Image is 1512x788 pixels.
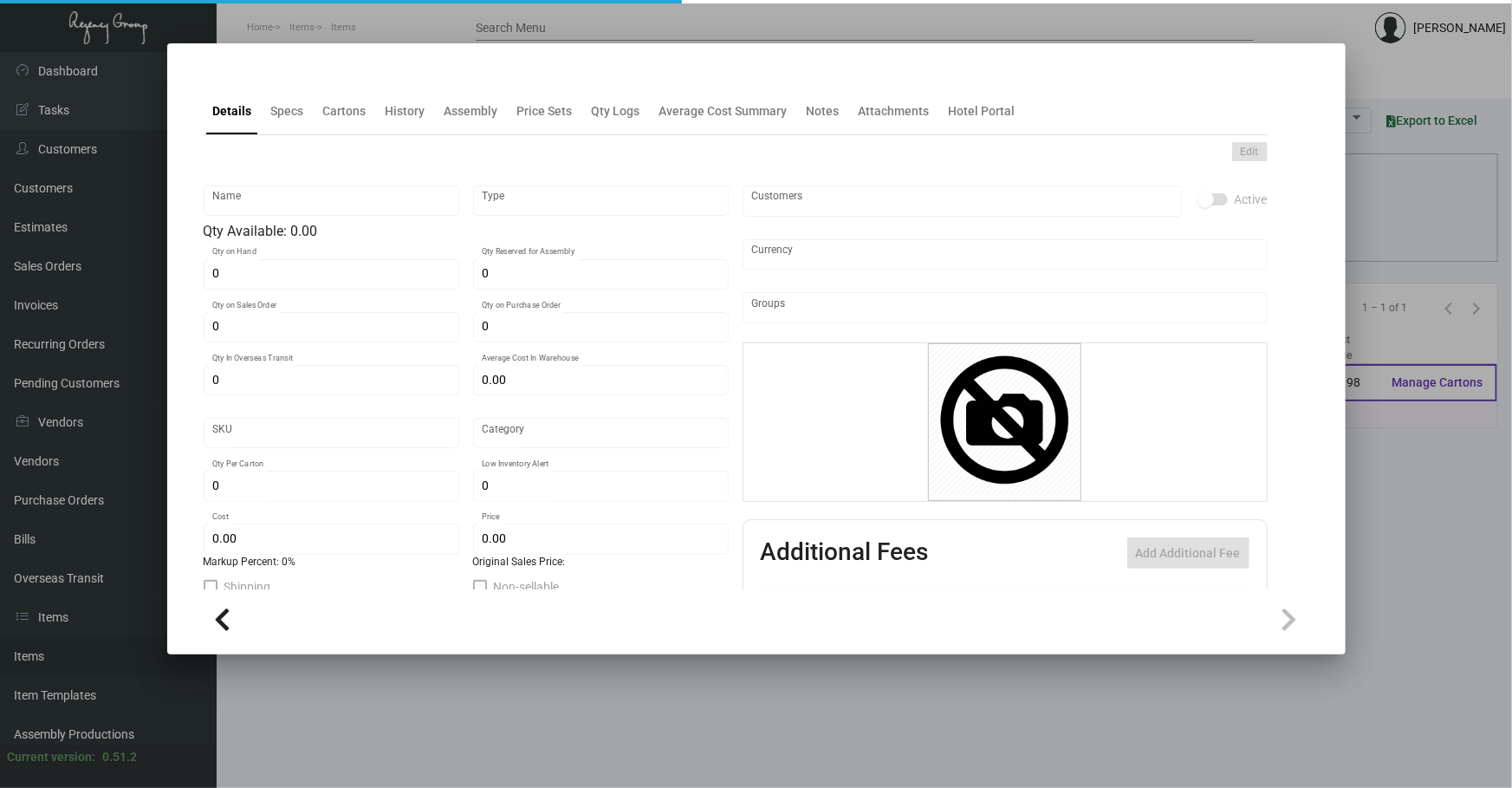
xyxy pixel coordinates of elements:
[592,102,640,120] div: Qty Logs
[204,221,729,242] div: Qty Available: 0.00
[224,576,271,597] span: Shipping
[7,748,95,766] div: Current version:
[1136,546,1241,560] span: Add Additional Fee
[1127,537,1249,569] button: Add Additional Fee
[859,102,930,120] div: Attachments
[271,102,304,120] div: Specs
[807,102,840,120] div: Notes
[949,102,1016,120] div: Hotel Portal
[323,102,367,120] div: Cartons
[751,301,1258,315] input: Add new..
[761,537,929,569] h2: Additional Fees
[517,102,573,120] div: Price Sets
[1232,142,1268,161] button: Edit
[659,102,788,120] div: Average Cost Summary
[102,748,137,766] div: 0.51.2
[1235,189,1268,210] span: Active
[751,194,1173,208] input: Add new..
[494,576,560,597] span: Non-sellable
[213,102,252,120] div: Details
[1241,145,1259,160] span: Edit
[386,102,425,120] div: History
[445,102,498,120] div: Assembly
